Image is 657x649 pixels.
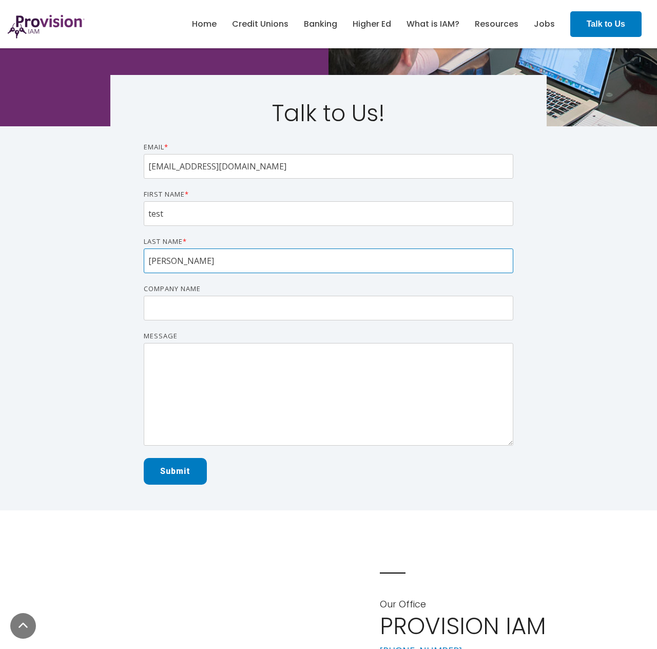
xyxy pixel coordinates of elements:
[144,458,207,485] input: Submit
[475,15,518,33] a: Resources
[144,284,201,293] span: Company name
[380,614,606,639] h2: PROVISION IAM
[534,15,555,33] a: Jobs
[304,15,337,33] a: Banking
[144,189,185,199] span: First name
[144,142,164,151] span: Email
[144,237,183,246] span: Last name
[232,15,288,33] a: Credit Unions
[8,15,85,39] img: ProvisionIAM-Logo-Purple
[587,20,625,28] strong: Talk to Us
[380,599,606,609] h6: Our Office
[570,11,642,37] a: Talk to Us
[407,15,459,33] a: What is IAM?
[184,8,563,41] nav: menu
[192,15,217,33] a: Home
[144,331,178,340] span: Message
[353,15,391,33] a: Higher Ed
[144,101,513,126] h2: Talk to Us!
